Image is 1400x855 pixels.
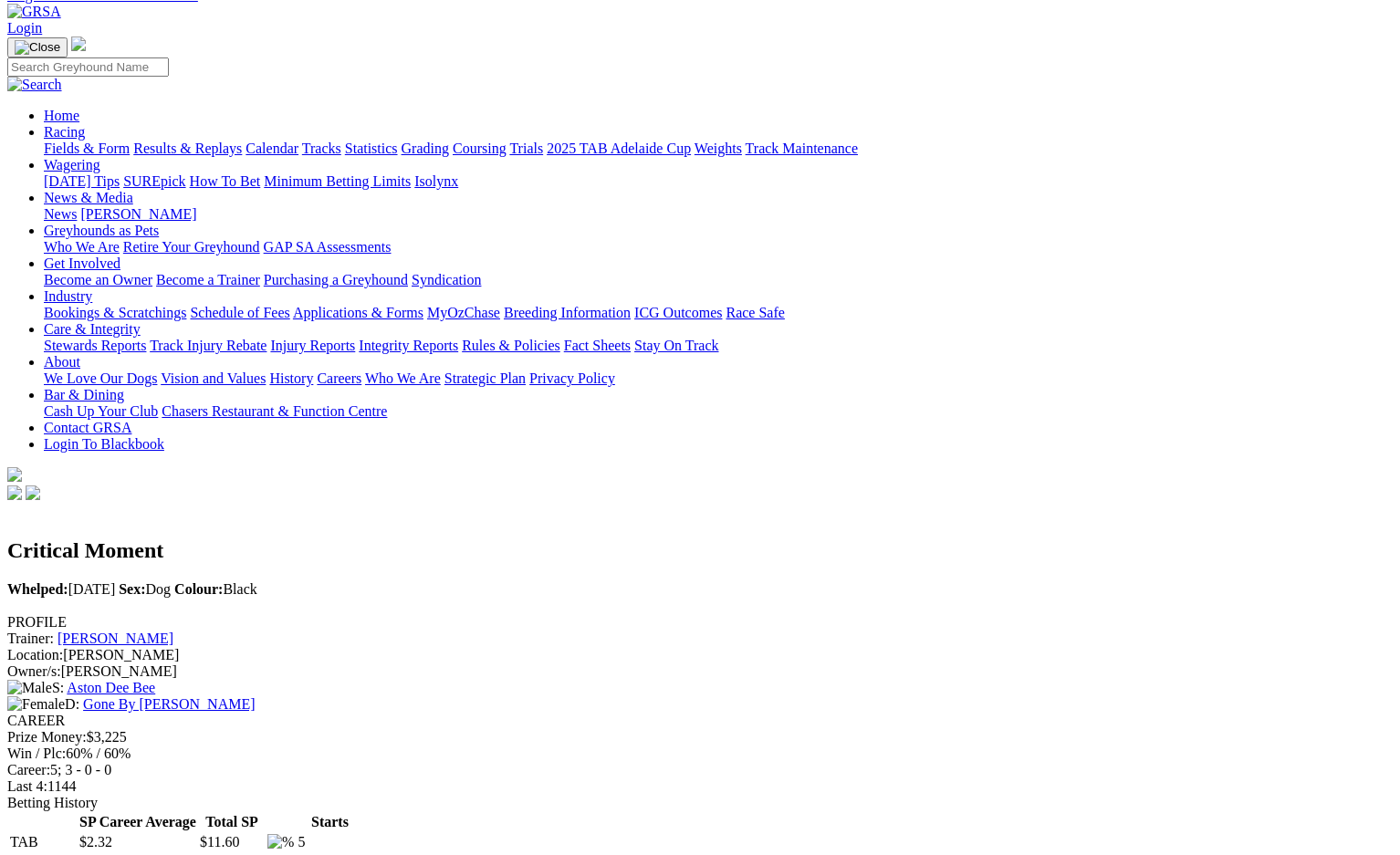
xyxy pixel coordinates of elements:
a: Aston Dee Bee [67,680,155,695]
a: Stay On Track [634,338,718,353]
a: Breeding Information [504,305,631,320]
div: [PERSON_NAME] [7,647,1393,663]
a: Integrity Reports [359,338,458,353]
div: PROFILE [7,614,1393,631]
a: History [269,370,313,386]
div: $3,225 [7,729,1393,746]
td: 5 [297,833,362,851]
a: SUREpick [123,173,185,189]
td: TAB [9,833,77,851]
span: Black [174,581,257,597]
img: facebook.svg [7,485,22,500]
a: Vision and Values [161,370,266,386]
img: twitter.svg [26,485,40,500]
th: Total SP [199,813,265,831]
a: Who We Are [44,239,120,255]
a: Injury Reports [270,338,355,353]
div: 5; 3 - 0 - 0 [7,762,1393,778]
a: Fields & Form [44,141,130,156]
div: News & Media [44,206,1393,223]
img: Female [7,696,65,713]
a: Syndication [412,272,481,287]
div: Bar & Dining [44,403,1393,420]
a: ICG Outcomes [634,305,722,320]
input: Search [7,57,169,77]
span: Career: [7,762,50,777]
a: News [44,206,77,222]
a: Minimum Betting Limits [264,173,411,189]
a: Login [7,20,42,36]
a: Contact GRSA [44,420,131,435]
h2: Critical Moment [7,538,1393,563]
span: Trainer: [7,631,54,646]
a: Race Safe [726,305,784,320]
img: Male [7,680,52,696]
th: SP Career Average [78,813,197,831]
a: Privacy Policy [529,370,615,386]
a: About [44,354,80,370]
td: $2.32 [78,833,197,851]
a: Tracks [302,141,341,156]
div: CAREER [7,713,1393,729]
a: Gone By [PERSON_NAME] [83,696,255,712]
a: Track Injury Rebate [150,338,266,353]
a: We Love Our Dogs [44,370,157,386]
b: Whelped: [7,581,68,597]
a: Who We Are [365,370,441,386]
a: How To Bet [190,173,261,189]
span: D: [7,696,79,712]
a: Applications & Forms [293,305,423,320]
img: logo-grsa-white.png [7,467,22,482]
b: Colour: [174,581,223,597]
div: About [44,370,1393,387]
img: GRSA [7,4,61,20]
a: Rules & Policies [462,338,560,353]
a: News & Media [44,190,133,205]
a: [PERSON_NAME] [57,631,173,646]
div: Greyhounds as Pets [44,239,1393,255]
a: Isolynx [414,173,458,189]
a: Industry [44,288,92,304]
span: Last 4: [7,778,47,794]
a: Home [44,108,79,123]
a: Bar & Dining [44,387,124,402]
th: Starts [297,813,362,831]
a: Greyhounds as Pets [44,223,159,238]
img: % [267,834,294,850]
div: Wagering [44,173,1393,190]
span: Prize Money: [7,729,87,745]
b: Sex: [119,581,145,597]
td: $11.60 [199,833,265,851]
a: Login To Blackbook [44,436,164,452]
a: 2025 TAB Adelaide Cup [547,141,691,156]
a: Track Maintenance [746,141,858,156]
button: Toggle navigation [7,37,68,57]
a: Stewards Reports [44,338,146,353]
a: Get Involved [44,255,120,271]
a: Wagering [44,157,100,172]
div: 60% / 60% [7,746,1393,762]
span: Dog [119,581,171,597]
span: S: [7,680,64,695]
a: [PERSON_NAME] [80,206,196,222]
div: 1144 [7,778,1393,795]
div: Care & Integrity [44,338,1393,354]
a: Coursing [453,141,507,156]
div: [PERSON_NAME] [7,663,1393,680]
img: logo-grsa-white.png [71,36,86,51]
span: [DATE] [7,581,115,597]
span: Location: [7,647,63,662]
a: Strategic Plan [444,370,526,386]
a: Racing [44,124,85,140]
a: Cash Up Your Club [44,403,158,419]
a: Careers [317,370,361,386]
a: Trials [509,141,543,156]
div: Racing [44,141,1393,157]
a: GAP SA Assessments [264,239,392,255]
a: Chasers Restaurant & Function Centre [162,403,387,419]
div: Betting History [7,795,1393,811]
a: MyOzChase [427,305,500,320]
span: Win / Plc: [7,746,66,761]
a: Grading [402,141,449,156]
a: Weights [695,141,742,156]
